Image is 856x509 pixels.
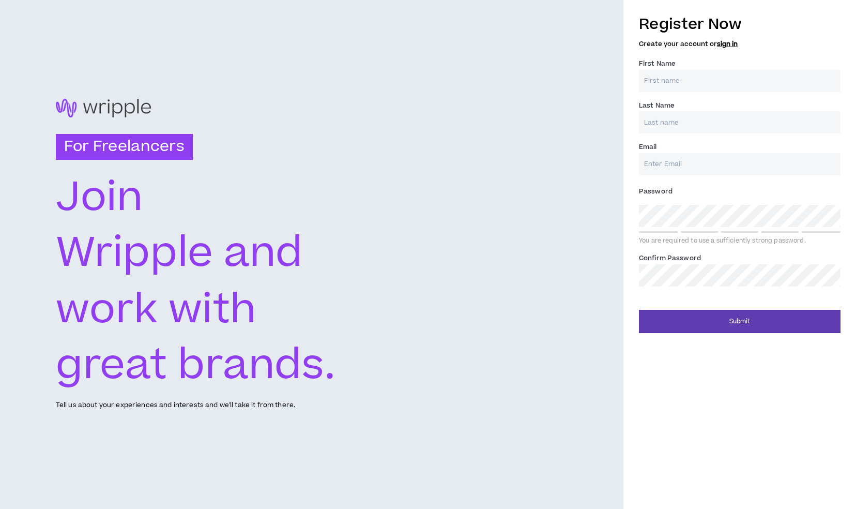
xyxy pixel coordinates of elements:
div: You are required to use a sufficiently strong password. [639,237,840,245]
input: First name [639,70,840,92]
h3: For Freelancers [56,134,193,160]
p: Tell us about your experiences and interests and we'll take it from there. [56,400,295,410]
text: work with [56,280,257,339]
button: Submit [639,310,840,333]
h3: Register Now [639,13,840,35]
span: Password [639,187,672,196]
h5: Create your account or [639,40,840,48]
input: Enter Email [639,153,840,175]
a: sign in [717,39,738,49]
text: Join [56,168,143,227]
text: Wripple and [56,224,303,283]
input: Last name [639,111,840,133]
label: First Name [639,55,676,72]
label: Confirm Password [639,250,701,266]
label: Last Name [639,97,675,114]
text: great brands. [56,337,335,395]
label: Email [639,139,657,155]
